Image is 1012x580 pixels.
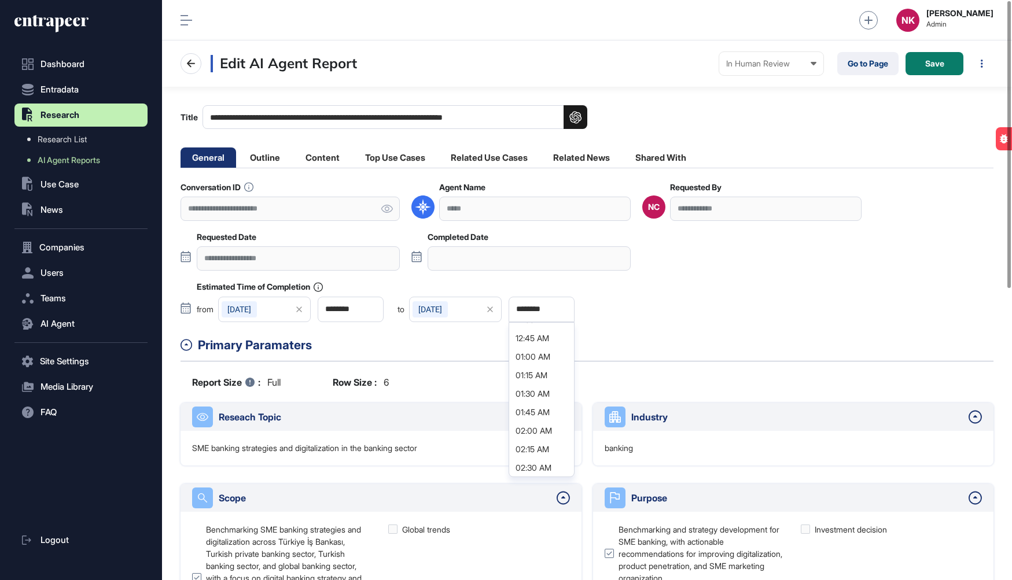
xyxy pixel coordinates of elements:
[39,243,84,252] span: Companies
[14,78,148,101] button: Entradata
[926,20,993,28] span: Admin
[624,147,698,168] li: Shared With
[14,529,148,552] a: Logout
[41,319,75,328] span: AI Agent
[513,440,561,459] li: 02:15 AM
[211,55,357,72] h3: Edit AI Agent Report
[198,336,993,354] div: Primary Paramaters
[605,442,633,454] p: banking
[14,375,148,398] button: Media Library
[513,385,561,403] li: 01:30 AM
[542,147,621,168] li: Related News
[197,232,256,242] label: Requested Date
[14,350,148,373] button: Site Settings
[631,491,963,505] div: Purpose
[648,202,660,212] div: NC
[402,523,450,535] div: Global trends
[333,375,389,389] div: 6
[41,60,84,69] span: Dashboard
[439,183,485,192] label: Agent Name
[14,104,148,127] button: Research
[513,329,561,348] li: 12:45 AM
[219,410,551,424] div: Reseach Topic
[513,348,561,366] li: 01:00 AM
[513,459,561,477] li: 02:30 AM
[20,129,148,150] a: Research List
[398,305,404,313] span: to
[14,198,148,221] button: News
[896,9,919,32] button: NK
[513,403,561,422] li: 01:45 AM
[837,52,899,75] a: Go to Page
[513,366,561,385] li: 01:15 AM
[925,60,944,68] span: Save
[41,382,93,391] span: Media Library
[238,147,292,168] li: Outline
[41,408,57,417] span: FAQ
[14,287,148,310] button: Teams
[38,135,87,144] span: Research List
[906,52,963,75] button: Save
[439,147,539,168] li: Related Use Cases
[192,442,417,454] p: SME banking strategies and digitalization in the banking sector
[726,59,816,68] div: In Human Review
[41,268,64,278] span: Users
[41,205,63,215] span: News
[354,147,437,168] li: Top Use Cases
[413,301,448,317] div: [DATE]
[181,147,236,168] li: General
[513,422,561,440] li: 02:00 AM
[14,401,148,424] button: FAQ
[14,236,148,259] button: Companies
[197,282,323,292] label: Estimated Time of Completion
[20,150,148,171] a: AI Agent Reports
[14,173,148,196] button: Use Case
[41,180,79,189] span: Use Case
[670,183,722,192] label: Requested By
[41,294,66,303] span: Teams
[41,110,79,120] span: Research
[219,491,551,505] div: Scope
[197,305,214,313] span: from
[14,53,148,76] a: Dashboard
[294,147,351,168] li: Content
[41,85,79,94] span: Entradata
[631,410,963,424] div: Industry
[333,375,377,389] b: Row Size :
[181,105,587,129] label: Title
[14,312,148,335] button: AI Agent
[40,357,89,366] span: Site Settings
[926,9,993,18] strong: [PERSON_NAME]
[203,105,587,129] input: Title
[192,375,281,389] div: full
[192,375,260,389] b: Report Size :
[14,261,148,285] button: Users
[181,182,253,192] label: Conversation ID
[41,535,69,545] span: Logout
[38,156,100,165] span: AI Agent Reports
[815,523,887,535] div: Investment decision
[428,232,488,242] label: Completed Date
[222,301,257,317] div: [DATE]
